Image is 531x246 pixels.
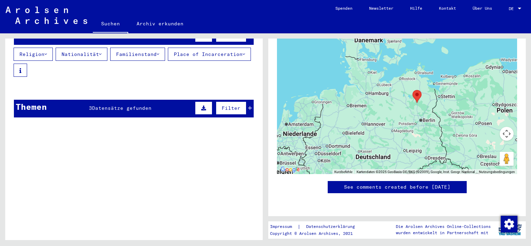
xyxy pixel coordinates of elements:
[279,165,302,174] a: Dieses Gebiet in Google Maps öffnen (in neuem Fenster)
[93,15,128,33] a: Suchen
[216,101,246,115] button: Filter
[92,32,99,39] span: 51
[500,127,514,141] button: Kamerasteuerung für die Karte
[301,223,363,230] a: Datenschutzerklärung
[110,48,165,61] button: Familienstand
[509,6,516,11] span: DE
[99,32,158,39] span: Datensätze gefunden
[222,32,240,39] span: Filter
[270,223,297,230] a: Impressum
[6,7,87,24] img: Arolsen_neg.svg
[168,48,251,61] button: Place of Incarceration
[497,221,523,238] img: yv_logo.png
[56,48,107,61] button: Nationalität
[270,230,363,237] p: Copyright © Arolsen Archives, 2021
[500,152,514,166] button: Pegman auf die Karte ziehen, um Street View aufzurufen
[479,170,515,174] a: Nutzungsbedingungen
[357,170,475,174] span: Kartendaten ©2025 GeoBasis-DE/BKG (©2009), Google, Inst. Geogr. Nacional
[14,48,53,61] button: Religion
[128,15,192,32] a: Archiv erkunden
[334,170,352,174] button: Kurzbefehle
[270,223,363,230] div: |
[279,165,302,174] img: Google
[501,216,517,232] img: Zustimmung ändern
[222,105,240,111] span: Filter
[396,223,491,230] p: Die Arolsen Archives Online-Collections
[344,183,450,191] a: See comments created before [DATE]
[396,230,491,236] p: wurden entwickelt in Partnerschaft mit
[412,90,422,103] div: Ravensbrück Concentration Camp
